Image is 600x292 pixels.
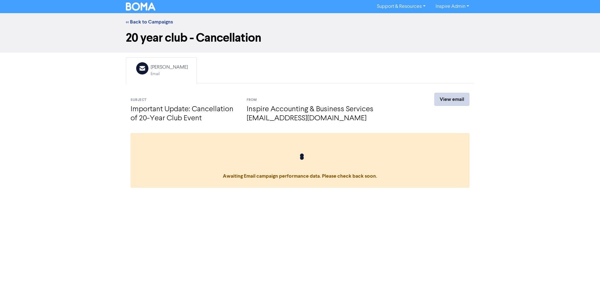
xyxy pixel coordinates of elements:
[247,105,411,123] h4: Inspire Accounting & Business Services [EMAIL_ADDRESS][DOMAIN_NAME]
[434,93,469,106] a: View email
[137,154,463,179] span: Awaiting Email campaign performance data. Please check back soon.
[131,105,237,123] h4: Important Update: Cancellation of 20-Year Club Event
[569,262,600,292] iframe: Chat Widget
[151,71,188,77] div: Email
[431,2,474,12] a: Inspire Admin
[126,19,173,25] a: << Back to Campaigns
[151,64,188,71] div: [PERSON_NAME]
[126,3,155,11] img: BOMA Logo
[372,2,431,12] a: Support & Resources
[126,31,474,45] h1: 20 year club - Cancellation
[131,97,237,103] div: Subject
[247,97,411,103] div: From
